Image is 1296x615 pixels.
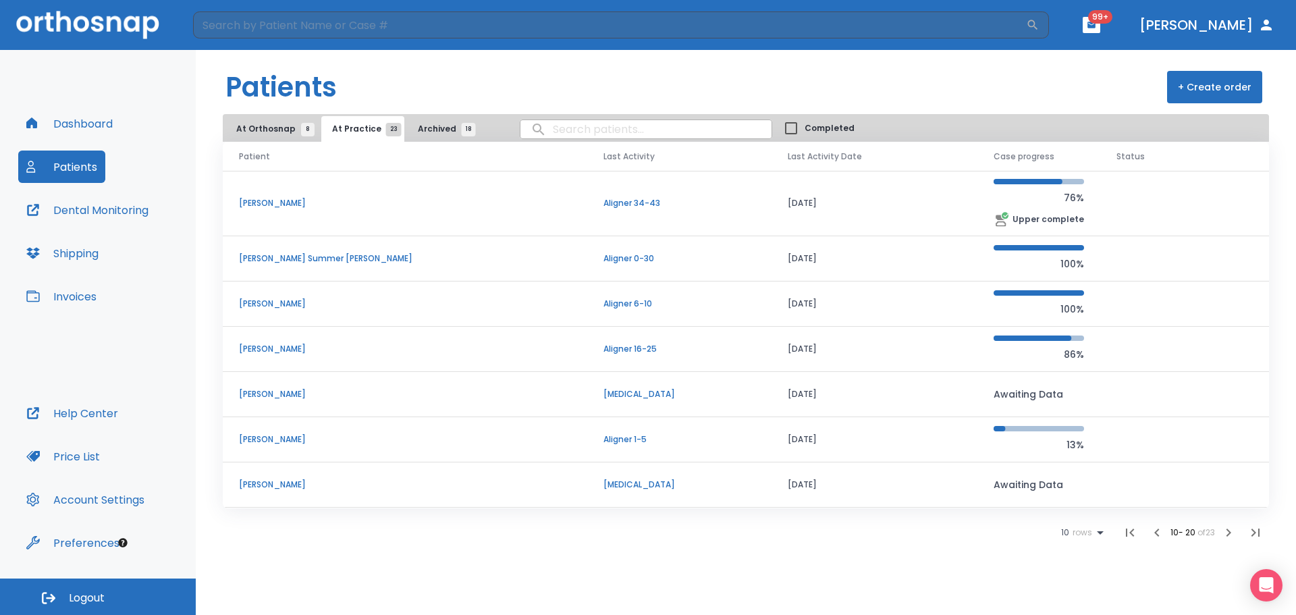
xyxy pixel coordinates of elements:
[18,397,126,429] button: Help Center
[772,372,977,417] td: [DATE]
[772,171,977,236] td: [DATE]
[239,252,571,265] p: [PERSON_NAME] Summer [PERSON_NAME]
[788,151,862,163] span: Last Activity Date
[18,194,157,226] button: Dental Monitoring
[236,123,308,135] span: At Orthosnap
[239,479,571,491] p: [PERSON_NAME]
[332,123,394,135] span: At Practice
[239,151,270,163] span: Patient
[1167,71,1262,103] button: + Create order
[603,197,755,209] p: Aligner 34-43
[994,151,1054,163] span: Case progress
[994,386,1084,402] p: Awaiting Data
[603,433,755,446] p: Aligner 1-5
[18,280,105,313] button: Invoices
[239,197,571,209] p: [PERSON_NAME]
[386,123,402,136] span: 23
[418,123,468,135] span: Archived
[603,252,755,265] p: Aligner 0-30
[18,151,105,183] button: Patients
[239,433,571,446] p: [PERSON_NAME]
[994,256,1084,272] p: 100%
[994,477,1084,493] p: Awaiting Data
[1134,13,1280,37] button: [PERSON_NAME]
[1088,10,1112,24] span: 99+
[18,440,108,473] button: Price List
[1013,213,1084,225] p: Upper complete
[239,388,571,400] p: [PERSON_NAME]
[225,67,337,107] h1: Patients
[301,123,315,136] span: 8
[772,417,977,462] td: [DATE]
[772,236,977,282] td: [DATE]
[69,591,105,606] span: Logout
[1116,151,1145,163] span: Status
[994,346,1084,363] p: 86%
[1170,527,1197,538] span: 10 - 20
[18,483,153,516] button: Account Settings
[994,301,1084,317] p: 100%
[18,107,121,140] button: Dashboard
[603,479,755,491] p: [MEDICAL_DATA]
[462,123,476,136] span: 18
[994,437,1084,453] p: 13%
[772,462,977,508] td: [DATE]
[805,122,855,134] span: Completed
[18,527,128,559] button: Preferences
[772,282,977,327] td: [DATE]
[994,190,1084,206] p: 76%
[239,298,571,310] p: [PERSON_NAME]
[603,151,655,163] span: Last Activity
[603,343,755,355] p: Aligner 16-25
[117,537,129,549] div: Tooltip anchor
[225,116,482,142] div: tabs
[603,388,755,400] p: [MEDICAL_DATA]
[1069,528,1092,537] span: rows
[239,343,571,355] p: [PERSON_NAME]
[603,298,755,310] p: Aligner 6-10
[1250,569,1282,601] div: Open Intercom Messenger
[1197,527,1215,538] span: of 23
[520,116,772,142] input: search
[18,237,107,269] button: Shipping
[1061,528,1069,537] span: 10
[772,327,977,372] td: [DATE]
[16,11,159,38] img: Orthosnap
[193,11,1026,38] input: Search by Patient Name or Case #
